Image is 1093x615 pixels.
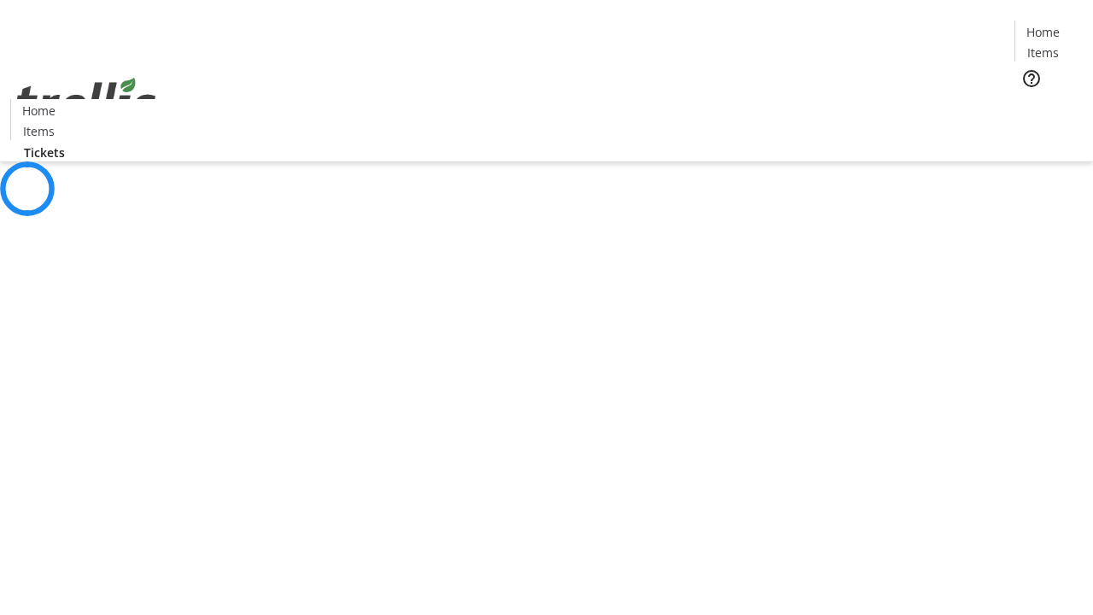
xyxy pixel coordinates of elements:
span: Tickets [1028,99,1069,117]
a: Tickets [1014,99,1083,117]
a: Tickets [10,143,79,161]
a: Items [1015,44,1070,61]
span: Home [1026,23,1060,41]
span: Tickets [24,143,65,161]
a: Items [11,122,66,140]
span: Items [23,122,55,140]
button: Help [1014,61,1049,96]
span: Home [22,102,56,120]
span: Items [1027,44,1059,61]
a: Home [11,102,66,120]
a: Home [1015,23,1070,41]
img: Orient E2E Organization C2jr3sMsve's Logo [10,59,162,144]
